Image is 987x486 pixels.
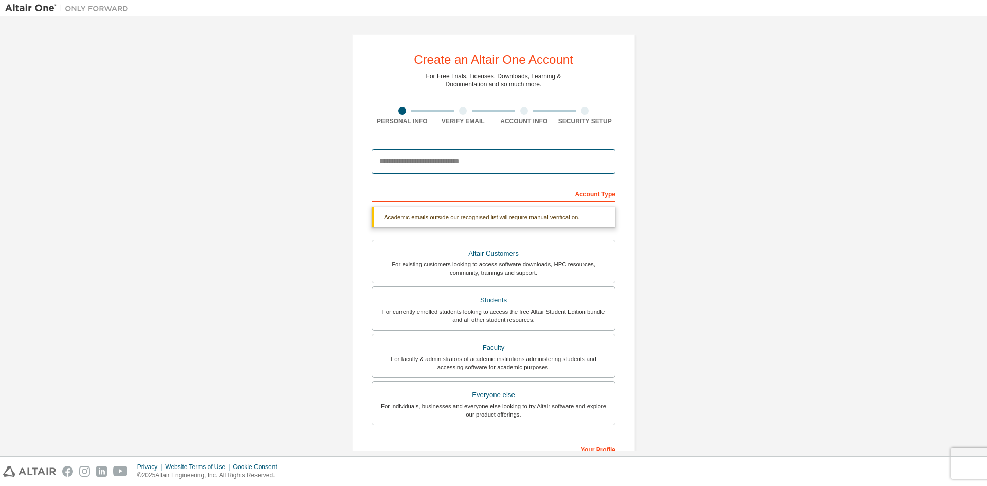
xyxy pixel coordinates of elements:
p: © 2025 Altair Engineering, Inc. All Rights Reserved. [137,471,283,480]
div: For Free Trials, Licenses, Downloads, Learning & Documentation and so much more. [426,72,561,88]
div: Your Profile [372,441,615,457]
div: Website Terms of Use [165,463,233,471]
div: Privacy [137,463,165,471]
div: Faculty [378,340,609,355]
div: Academic emails outside our recognised list will require manual verification. [372,207,615,227]
div: Verify Email [433,117,494,125]
div: Account Type [372,185,615,202]
div: Account Info [493,117,555,125]
img: instagram.svg [79,466,90,477]
div: Personal Info [372,117,433,125]
div: Security Setup [555,117,616,125]
img: altair_logo.svg [3,466,56,477]
img: Altair One [5,3,134,13]
img: youtube.svg [113,466,128,477]
img: linkedin.svg [96,466,107,477]
div: For existing customers looking to access software downloads, HPC resources, community, trainings ... [378,260,609,277]
div: For faculty & administrators of academic institutions administering students and accessing softwa... [378,355,609,371]
div: Everyone else [378,388,609,402]
div: Create an Altair One Account [414,53,573,66]
div: Cookie Consent [233,463,283,471]
div: Altair Customers [378,246,609,261]
div: For currently enrolled students looking to access the free Altair Student Edition bundle and all ... [378,308,609,324]
img: facebook.svg [62,466,73,477]
div: Students [378,293,609,308]
div: For individuals, businesses and everyone else looking to try Altair software and explore our prod... [378,402,609,419]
